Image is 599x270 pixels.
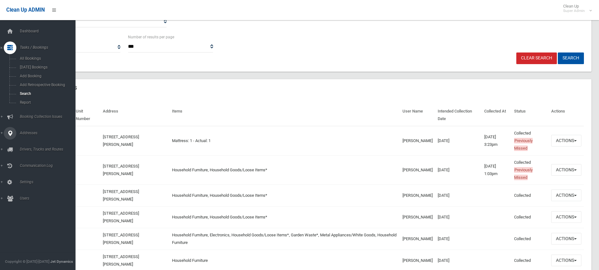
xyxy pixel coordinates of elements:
[400,155,435,185] td: [PERSON_NAME]
[400,185,435,206] td: [PERSON_NAME]
[482,155,512,185] td: [DATE] 1:03pm
[512,228,549,250] td: Collected
[400,104,435,126] th: User Name
[169,228,400,250] td: Household Furniture, Electronics, Household Goods/Loose Items*, Garden Waste*, Metal Appliances/W...
[18,131,80,135] span: Addresses
[400,228,435,250] td: [PERSON_NAME]
[169,206,400,228] td: Household Furniture, Household Goods/Loose Items*
[128,34,174,41] label: Number of results per page
[18,196,80,201] span: Users
[512,155,549,185] td: Collected
[18,147,80,152] span: Drivers, Trucks and Routes
[18,163,80,168] span: Communication Log
[103,254,139,267] a: [STREET_ADDRESS][PERSON_NAME]
[400,206,435,228] td: [PERSON_NAME]
[514,138,533,151] span: Previously Missed
[551,135,581,146] button: Actions
[551,211,581,223] button: Actions
[73,104,100,126] th: Unit Number
[169,104,400,126] th: Items
[18,56,75,61] span: All Bookings
[18,91,75,96] span: Search
[5,259,49,264] span: Copyright © [DATE]-[DATE]
[435,228,482,250] td: [DATE]
[103,135,139,147] a: [STREET_ADDRESS][PERSON_NAME]
[18,180,80,184] span: Settings
[551,255,581,266] button: Actions
[551,190,581,201] button: Actions
[549,104,584,126] th: Actions
[18,74,75,78] span: Add Booking
[18,65,75,69] span: [DATE] Bookings
[18,83,75,87] span: Add Retrospective Booking
[551,233,581,245] button: Actions
[563,8,585,13] small: Super Admin
[18,29,80,33] span: Dashboard
[435,206,482,228] td: [DATE]
[18,114,80,119] span: Booking Collection Issues
[516,52,557,64] a: Clear Search
[103,211,139,223] a: [STREET_ADDRESS][PERSON_NAME]
[100,104,169,126] th: Address
[169,155,400,185] td: Household Furniture, Household Goods/Loose Items*
[482,104,512,126] th: Collected At
[558,52,584,64] button: Search
[514,167,533,180] span: Previously Missed
[169,126,400,156] td: Mattress: 1 - Actual: 1
[512,104,549,126] th: Status
[435,104,482,126] th: Intended Collection Date
[512,185,549,206] td: Collected
[551,164,581,176] button: Actions
[560,4,591,13] span: Clean Up
[103,164,139,176] a: [STREET_ADDRESS][PERSON_NAME]
[435,155,482,185] td: [DATE]
[169,185,400,206] td: Household Furniture, Household Goods/Loose Items*
[512,206,549,228] td: Collected
[435,126,482,156] td: [DATE]
[512,126,549,156] td: Collected
[435,185,482,206] td: [DATE]
[50,259,73,264] strong: Jet Dynamics
[103,233,139,245] a: [STREET_ADDRESS][PERSON_NAME]
[18,100,75,105] span: Report
[6,7,45,13] span: Clean Up ADMIN
[103,189,139,201] a: [STREET_ADDRESS][PERSON_NAME]
[18,45,80,50] span: Tasks / Bookings
[400,126,435,156] td: [PERSON_NAME]
[482,126,512,156] td: [DATE] 3:23pm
